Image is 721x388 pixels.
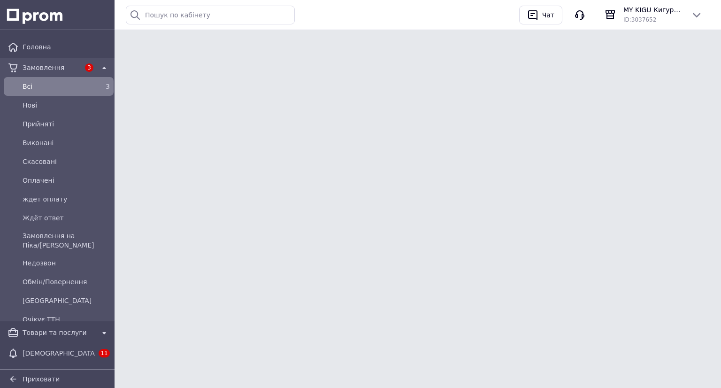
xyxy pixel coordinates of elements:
[519,6,562,24] button: Чат
[23,194,110,204] span: ждет оплату
[23,119,110,129] span: Прийняті
[23,328,95,337] span: Товари та послуги
[23,258,110,268] span: Недозвон
[23,157,110,166] span: Скасовані
[23,101,110,110] span: Нові
[23,63,80,72] span: Замовлення
[85,63,93,72] span: 3
[23,42,110,52] span: Головна
[540,8,556,22] div: Чат
[23,176,110,185] span: Оплачені
[23,277,110,287] span: Обмін/Повернення
[23,375,60,383] span: Приховати
[23,231,110,250] span: Замовлення на Піка/[PERSON_NAME]
[23,349,95,358] span: [DEMOGRAPHIC_DATA]
[126,6,295,24] input: Пошук по кабінету
[23,315,110,324] span: Очікує ТТН
[623,5,683,15] span: MY KIGU Кигуруми для всей семьи!
[23,296,110,305] span: [GEOGRAPHIC_DATA]
[23,213,110,223] span: Ждёт ответ
[23,138,110,147] span: Виконані
[99,349,109,357] span: 11
[23,82,91,91] span: Всi
[106,83,110,90] span: 3
[623,16,656,23] span: ID: 3037652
